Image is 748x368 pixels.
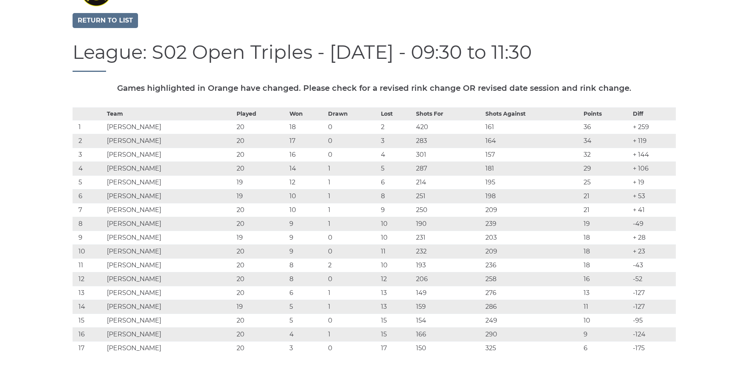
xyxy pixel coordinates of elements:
th: Played [235,107,287,120]
td: 9 [287,244,326,258]
td: [PERSON_NAME] [105,175,235,189]
td: 19 [235,300,287,314]
td: 15 [379,327,414,341]
td: 0 [326,272,379,286]
td: [PERSON_NAME] [105,272,235,286]
td: 20 [235,244,287,258]
td: [PERSON_NAME] [105,217,235,231]
td: 231 [414,231,483,244]
td: [PERSON_NAME] [105,314,235,327]
td: 19 [582,217,631,231]
td: 181 [483,161,582,175]
td: 301 [414,148,483,161]
td: 14 [73,300,105,314]
td: + 53 [631,189,676,203]
td: 11 [73,258,105,272]
th: Lost [379,107,414,120]
td: -43 [631,258,676,272]
td: 0 [326,341,379,355]
td: 203 [483,231,582,244]
td: 232 [414,244,483,258]
th: Team [105,107,235,120]
td: 1 [326,327,379,341]
td: 159 [414,300,483,314]
td: 11 [582,300,631,314]
th: Shots For [414,107,483,120]
h1: League: S02 Open Triples - [DATE] - 09:30 to 11:30 [73,42,676,72]
td: 0 [326,314,379,327]
td: 8 [73,217,105,231]
td: 2 [326,258,379,272]
td: 214 [414,175,483,189]
td: 250 [414,203,483,217]
td: 32 [582,148,631,161]
td: 2 [73,134,105,148]
td: + 259 [631,120,676,134]
td: 13 [582,286,631,300]
th: Points [582,107,631,120]
td: 1 [326,189,379,203]
td: 251 [414,189,483,203]
td: 3 [379,134,414,148]
td: 209 [483,244,582,258]
td: + 41 [631,203,676,217]
td: 18 [287,120,326,134]
td: 12 [287,175,326,189]
td: 6 [73,189,105,203]
td: -95 [631,314,676,327]
td: 17 [287,134,326,148]
td: 198 [483,189,582,203]
h5: Games highlighted in Orange have changed. Please check for a revised rink change OR revised date ... [73,84,676,92]
td: 20 [235,327,287,341]
td: 1 [326,203,379,217]
td: 7 [73,203,105,217]
td: 6 [287,286,326,300]
td: 1 [73,120,105,134]
th: Diff [631,107,676,120]
td: + 23 [631,244,676,258]
td: 1 [326,300,379,314]
td: 15 [73,314,105,327]
td: 17 [73,341,105,355]
td: 276 [483,286,582,300]
th: Drawn [326,107,379,120]
td: 236 [483,258,582,272]
td: 10 [582,314,631,327]
td: 16 [582,272,631,286]
td: 9 [379,203,414,217]
td: 14 [287,161,326,175]
td: 10 [287,189,326,203]
td: 0 [326,148,379,161]
td: 193 [414,258,483,272]
td: 12 [73,272,105,286]
td: + 19 [631,175,676,189]
td: 16 [287,148,326,161]
td: [PERSON_NAME] [105,203,235,217]
td: 19 [235,231,287,244]
td: 195 [483,175,582,189]
td: 190 [414,217,483,231]
td: [PERSON_NAME] [105,148,235,161]
td: 3 [287,341,326,355]
td: 10 [379,231,414,244]
td: 8 [287,272,326,286]
td: 150 [414,341,483,355]
td: 6 [379,175,414,189]
td: 166 [414,327,483,341]
td: 9 [582,327,631,341]
td: 13 [379,300,414,314]
td: 258 [483,272,582,286]
td: -127 [631,300,676,314]
td: 239 [483,217,582,231]
td: 11 [379,244,414,258]
td: 3 [73,148,105,161]
td: 164 [483,134,582,148]
td: 8 [287,258,326,272]
th: Won [287,107,326,120]
td: + 144 [631,148,676,161]
a: Return to list [73,13,138,28]
td: 1 [326,217,379,231]
td: 154 [414,314,483,327]
td: [PERSON_NAME] [105,286,235,300]
td: 0 [326,244,379,258]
